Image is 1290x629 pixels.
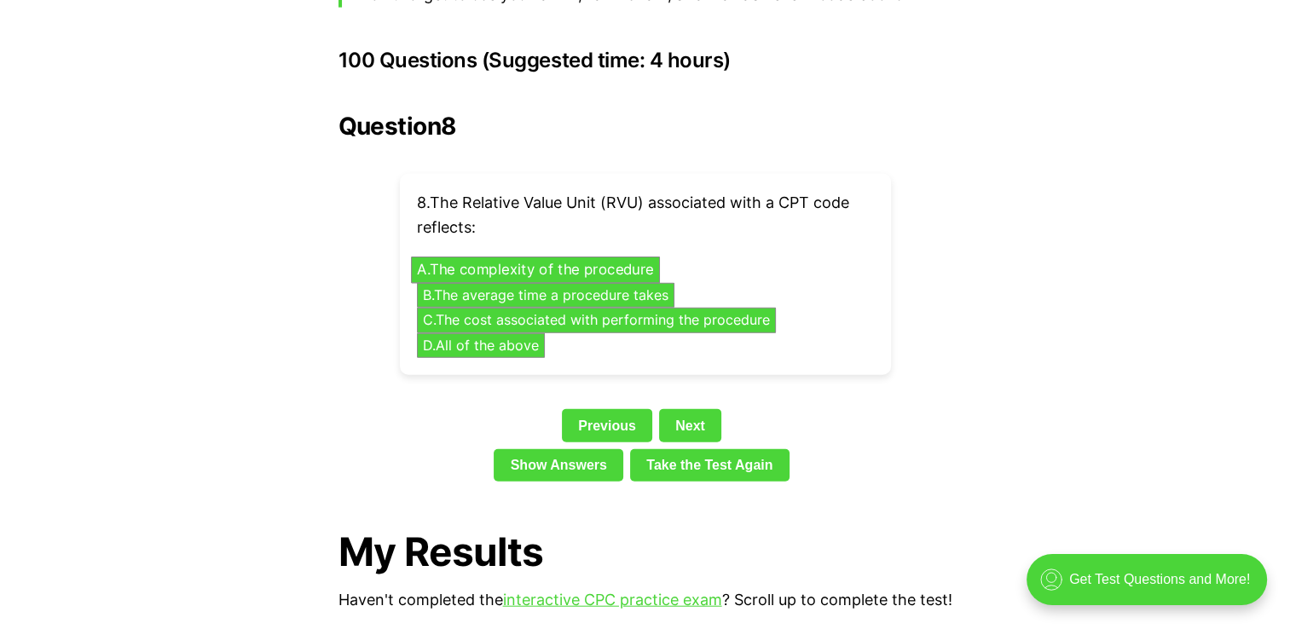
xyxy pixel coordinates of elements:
button: B.The average time a procedure takes [417,283,674,309]
a: interactive CPC practice exam [503,591,722,609]
h2: Question 8 [338,113,952,140]
a: Previous [562,409,652,441]
p: Haven't completed the ? Scroll up to complete the test! [338,588,952,613]
iframe: portal-trigger [1012,545,1290,629]
a: Show Answers [494,449,623,482]
a: Next [659,409,721,441]
h3: 100 Questions (Suggested time: 4 hours) [338,49,952,72]
button: C.The cost associated with performing the procedure [417,308,776,333]
button: D.All of the above [417,333,545,359]
h1: My Results [338,529,952,574]
a: Take the Test Again [630,449,790,482]
button: A.The complexity of the procedure [411,257,660,283]
p: 8 . The Relative Value Unit (RVU) associated with a CPT code reflects: [417,191,874,240]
